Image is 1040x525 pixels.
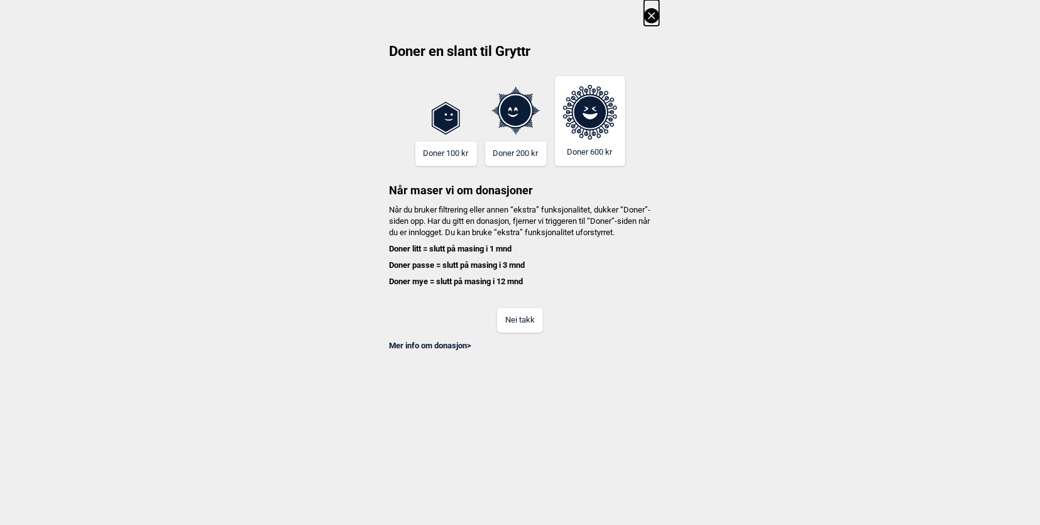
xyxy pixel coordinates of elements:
[390,260,525,270] b: Doner passe = slutt på masing i 3 mnd
[381,166,659,198] h3: Når maser vi om donasjoner
[497,308,543,333] button: Nei takk
[390,244,512,253] b: Doner litt = slutt på masing i 1 mnd
[555,76,625,166] button: Doner 600 kr
[381,42,659,70] h2: Doner en slant til Gryttr
[390,341,472,350] a: Mer info om donasjon>
[381,204,659,288] h4: Når du bruker filtrering eller annen “ekstra” funksjonalitet, dukker “Doner”-siden opp. Har du gi...
[390,277,523,286] b: Doner mye = slutt på masing i 12 mnd
[415,141,477,166] button: Doner 100 kr
[485,141,547,166] button: Doner 200 kr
